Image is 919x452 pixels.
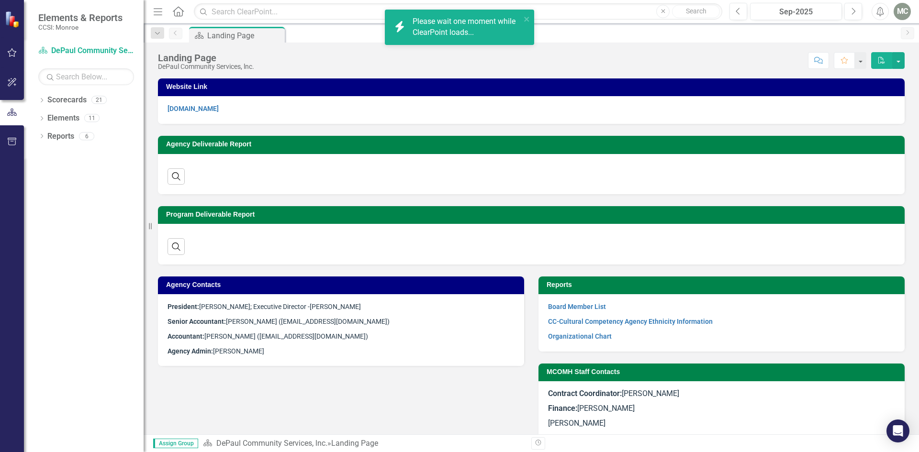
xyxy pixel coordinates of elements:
[168,318,390,325] span: [PERSON_NAME] ([EMAIL_ADDRESS][DOMAIN_NAME])
[158,53,254,63] div: Landing Page
[153,439,198,448] span: Assign Group
[38,45,134,56] a: DePaul Community Services, lnc.
[686,7,706,15] span: Search
[79,132,94,140] div: 6
[331,439,378,448] div: Landing Page
[158,63,254,70] div: DePaul Community Services, lnc.
[168,318,226,325] strong: Senior Accountant:
[47,113,79,124] a: Elements
[547,281,900,288] h3: Reports
[166,141,900,148] h3: Agency Deliverable Report
[168,303,199,310] strong: President:
[413,16,521,38] div: Please wait one moment while ClearPoint loads...
[548,404,577,413] strong: Finance:
[672,5,720,18] button: Search
[194,3,722,20] input: Search ClearPoint...
[548,431,895,444] p: [PERSON_NAME]
[168,332,204,340] strong: Accountant:
[203,438,524,449] div: »
[750,3,842,20] button: Sep-2025
[894,3,911,20] button: MC
[91,96,107,104] div: 21
[548,318,713,325] a: CC-Cultural Competency Agency Ethnicity Information
[548,389,679,398] span: [PERSON_NAME]
[47,131,74,142] a: Reports
[38,68,134,85] input: Search Below...
[168,105,219,112] a: [DOMAIN_NAME]
[547,368,900,375] h3: MCOMH Staff Contacts
[38,12,123,23] span: Elements & Reports
[38,23,123,31] small: CCSI: Monroe
[166,83,900,90] h3: Website Link
[548,332,612,340] a: Organizational Chart
[168,332,368,340] span: [PERSON_NAME] ([EMAIL_ADDRESS][DOMAIN_NAME])
[207,30,282,42] div: Landing Page
[548,401,895,416] p: [PERSON_NAME]
[168,347,213,355] strong: Agency Admin:
[5,11,22,27] img: ClearPoint Strategy
[166,211,900,218] h3: Program Deliverable Report
[524,13,530,24] button: close
[753,6,839,18] div: Sep-2025
[168,347,264,355] span: [PERSON_NAME]
[84,114,100,122] div: 11
[216,439,327,448] a: DePaul Community Services, lnc.
[168,303,361,310] span: [PERSON_NAME]; Executive Director -[PERSON_NAME]
[166,281,519,288] h3: Agency Contacts
[548,416,895,431] p: [PERSON_NAME]
[548,303,606,310] a: Board Member List
[548,389,622,398] strong: Contract Coordinator:
[886,419,909,442] div: Open Intercom Messenger
[47,95,87,106] a: Scorecards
